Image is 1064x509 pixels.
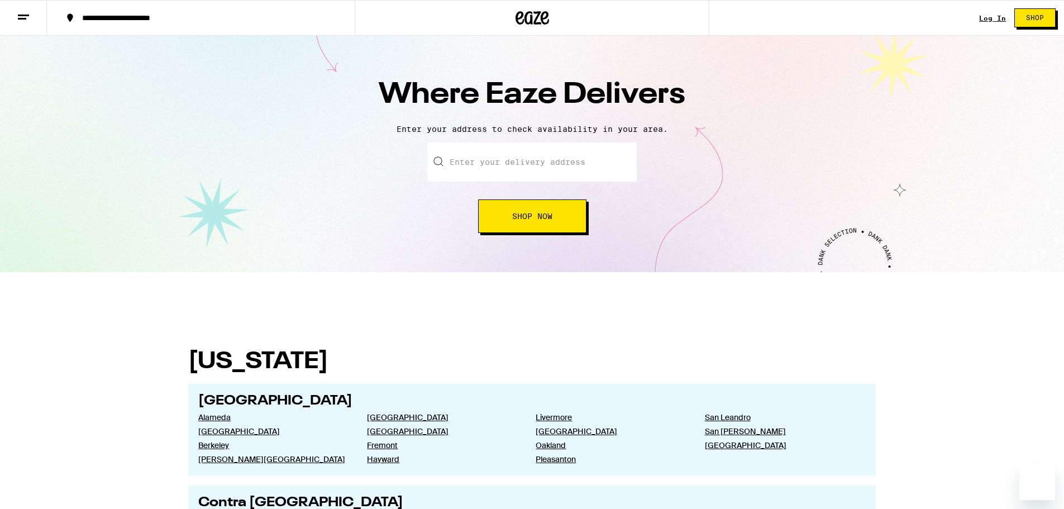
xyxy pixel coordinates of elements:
[198,412,349,422] a: Alameda
[188,350,876,374] h1: [US_STATE]
[337,75,728,116] h1: Where Eaze Delivers
[198,454,349,464] a: [PERSON_NAME][GEOGRAPHIC_DATA]
[1019,464,1055,500] iframe: Button to launch messaging window
[979,15,1006,22] a: Log In
[198,394,866,408] h2: [GEOGRAPHIC_DATA]
[367,454,518,464] a: Hayward
[478,199,586,233] button: Shop Now
[1006,8,1064,27] a: Shop
[1014,8,1056,27] button: Shop
[1026,15,1044,21] span: Shop
[198,440,349,450] a: Berkeley
[367,440,518,450] a: Fremont
[367,412,518,422] a: [GEOGRAPHIC_DATA]
[536,412,686,422] a: Livermore
[198,426,349,436] a: [GEOGRAPHIC_DATA]
[367,426,518,436] a: [GEOGRAPHIC_DATA]
[705,412,856,422] a: San Leandro
[427,142,637,182] input: Enter your delivery address
[536,426,686,436] a: [GEOGRAPHIC_DATA]
[11,125,1053,134] p: Enter your address to check availability in your area.
[536,440,686,450] a: Oakland
[512,212,552,220] span: Shop Now
[536,454,686,464] a: Pleasanton
[705,440,856,450] a: [GEOGRAPHIC_DATA]
[705,426,856,436] a: San [PERSON_NAME]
